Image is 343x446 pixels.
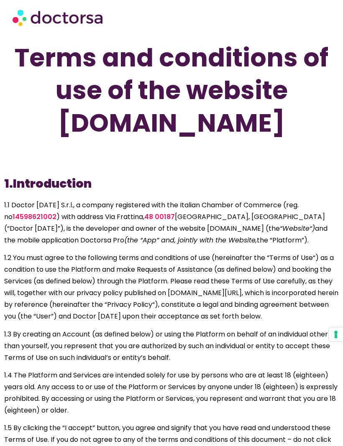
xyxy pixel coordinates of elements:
span: the “Platform”). [257,235,309,245]
span: 1.4 The Platform and Services are intended solely for use by persons who are at least 18 (eightee... [4,370,338,415]
b: 1.Introduction [4,176,92,192]
span: 1.2 You must agree to the following terms and conditions of use (hereinafter the “Terms of Use“) ... [4,253,338,321]
span: (the “App” and, jointly with the Website, [124,235,257,245]
h1: Terms and conditions of use of the website [DOMAIN_NAME] [4,41,339,139]
a: 48 00187 [144,212,175,222]
span: and the mobile application Doctorsa Pro [4,224,328,245]
span: “Website“) [280,224,315,233]
button: Your consent preferences for tracking technologies [329,327,343,342]
span: 1.3 By creating an Account (as defined below) or using the Platform on behalf of an individual ot... [4,329,330,362]
a: 14598621002 [13,212,56,222]
span: 1.1 Doctor [DATE] S.r.l., a company registered with the Italian Chamber of Commerce (reg. no ) wi... [4,200,325,233]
